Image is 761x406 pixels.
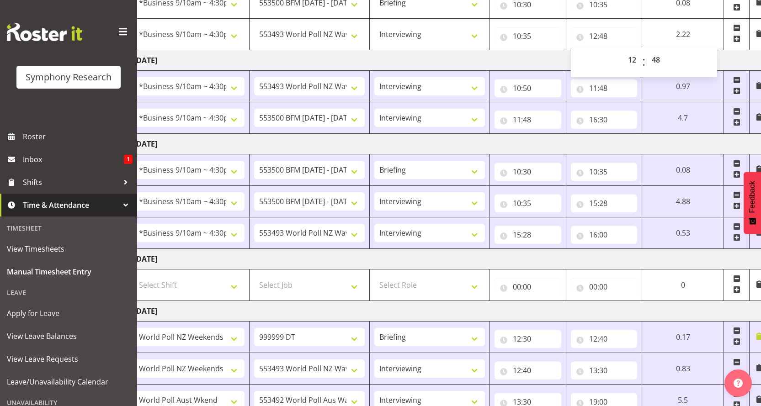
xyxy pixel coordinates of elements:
[23,130,133,143] span: Roster
[7,352,130,366] span: View Leave Requests
[744,172,761,234] button: Feedback - Show survey
[642,102,724,134] td: 4.7
[495,361,561,380] input: Click to select...
[642,19,724,50] td: 2.22
[23,153,124,166] span: Inbox
[734,379,743,388] img: help-xxl-2.png
[571,79,638,97] input: Click to select...
[495,79,561,97] input: Click to select...
[571,226,638,244] input: Click to select...
[571,278,638,296] input: Click to select...
[571,361,638,380] input: Click to select...
[642,71,724,102] td: 0.97
[7,23,82,41] img: Rosterit website logo
[642,186,724,217] td: 4.88
[7,375,130,389] span: Leave/Unavailability Calendar
[571,27,638,45] input: Click to select...
[642,51,645,74] span: :
[7,242,130,256] span: View Timesheets
[495,330,561,348] input: Click to select...
[23,175,119,189] span: Shifts
[642,322,724,353] td: 0.17
[2,260,135,283] a: Manual Timesheet Entry
[571,111,638,129] input: Click to select...
[2,237,135,260] a: View Timesheets
[571,330,638,348] input: Click to select...
[2,219,135,237] div: Timesheet
[7,265,130,279] span: Manual Timesheet Entry
[7,329,130,343] span: View Leave Balances
[495,27,561,45] input: Click to select...
[2,370,135,393] a: Leave/Unavailability Calendar
[495,163,561,181] input: Click to select...
[2,302,135,325] a: Apply for Leave
[642,269,724,301] td: 0
[23,198,119,212] span: Time & Attendance
[642,353,724,385] td: 0.83
[495,111,561,129] input: Click to select...
[748,181,756,213] span: Feedback
[495,278,561,296] input: Click to select...
[571,163,638,181] input: Click to select...
[26,70,112,84] div: Symphony Research
[2,325,135,348] a: View Leave Balances
[642,154,724,186] td: 0.08
[495,194,561,212] input: Click to select...
[2,283,135,302] div: Leave
[124,155,133,164] span: 1
[2,348,135,370] a: View Leave Requests
[7,306,130,320] span: Apply for Leave
[495,226,561,244] input: Click to select...
[571,194,638,212] input: Click to select...
[642,217,724,249] td: 0.53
